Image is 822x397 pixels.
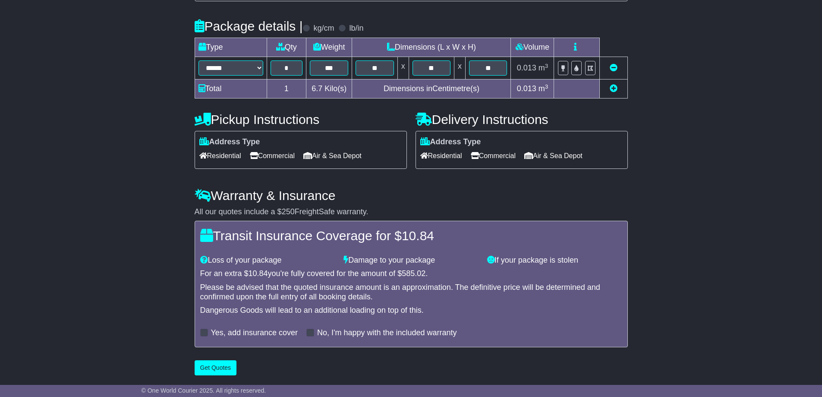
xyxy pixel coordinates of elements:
td: x [397,57,409,79]
td: Weight [306,38,352,57]
span: Commercial [250,149,295,162]
h4: Delivery Instructions [416,112,628,127]
span: Residential [199,149,241,162]
div: Please be advised that the quoted insurance amount is an approximation. The definitive price will... [200,283,622,302]
td: x [454,57,466,79]
td: 1 [267,79,306,98]
span: m [539,84,548,93]
td: Qty [267,38,306,57]
sup: 3 [545,83,548,90]
label: No, I'm happy with the included warranty [317,328,457,338]
td: Dimensions (L x W x H) [352,38,511,57]
div: For an extra $ you're fully covered for the amount of $ . [200,269,622,279]
div: Dangerous Goods will lead to an additional loading on top of this. [200,306,622,315]
sup: 3 [545,63,548,69]
h4: Package details | [195,19,303,33]
label: Yes, add insurance cover [211,328,298,338]
td: Volume [511,38,554,57]
label: Address Type [199,137,260,147]
div: All our quotes include a $ FreightSafe warranty. [195,207,628,217]
label: Address Type [420,137,481,147]
span: 0.013 [517,84,536,93]
span: m [539,64,548,72]
span: 10.84 [402,229,434,243]
span: 6.7 [312,84,322,93]
span: © One World Courier 2025. All rights reserved. [142,387,266,394]
td: Dimensions in Centimetre(s) [352,79,511,98]
label: kg/cm [313,24,334,33]
h4: Pickup Instructions [195,112,407,127]
button: Get Quotes [195,360,237,375]
span: 0.013 [517,64,536,72]
td: Kilo(s) [306,79,352,98]
h4: Warranty & Insurance [195,188,628,203]
td: Total [195,79,267,98]
span: 585.02 [402,269,425,278]
span: 10.84 [249,269,268,278]
div: Damage to your package [339,256,483,265]
td: Type [195,38,267,57]
div: Loss of your package [196,256,340,265]
span: Air & Sea Depot [524,149,583,162]
a: Remove this item [610,64,617,72]
label: lb/in [349,24,363,33]
span: Commercial [471,149,516,162]
span: 250 [282,207,295,216]
span: Air & Sea Depot [303,149,362,162]
h4: Transit Insurance Coverage for $ [200,229,622,243]
a: Add new item [610,84,617,93]
span: Residential [420,149,462,162]
div: If your package is stolen [483,256,627,265]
